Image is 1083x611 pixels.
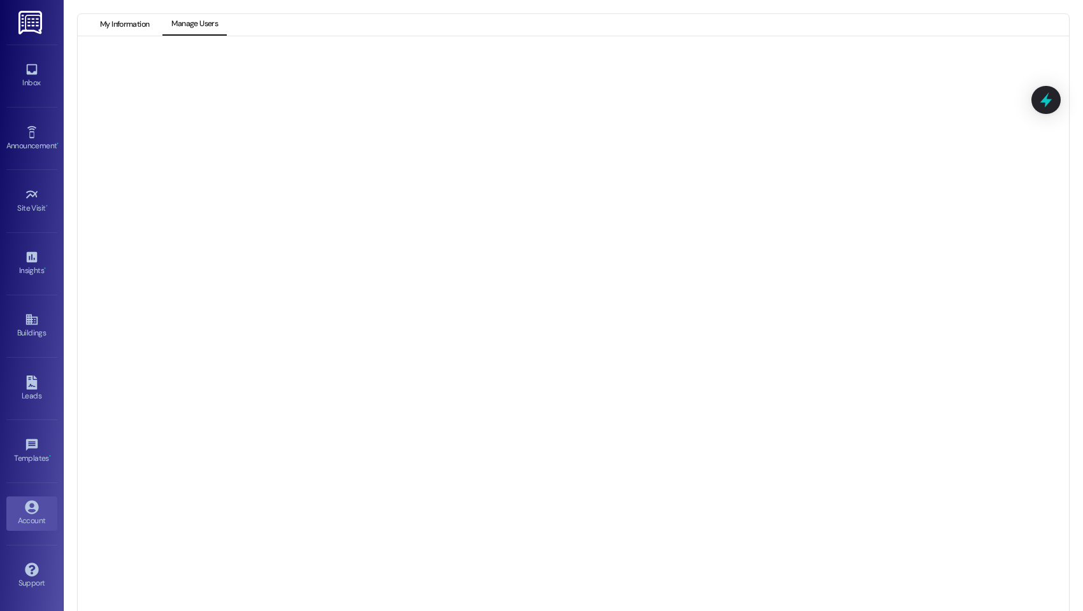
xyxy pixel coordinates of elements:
[49,452,51,461] span: •
[18,11,45,34] img: ResiDesk Logo
[6,184,57,218] a: Site Visit •
[6,496,57,531] a: Account
[6,309,57,343] a: Buildings
[57,139,59,148] span: •
[6,59,57,93] a: Inbox
[6,372,57,406] a: Leads
[104,62,1066,600] iframe: retool
[6,559,57,593] a: Support
[46,202,48,211] span: •
[162,14,227,36] button: Manage Users
[6,434,57,468] a: Templates •
[6,246,57,281] a: Insights •
[91,14,158,36] button: My Information
[44,264,46,273] span: •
